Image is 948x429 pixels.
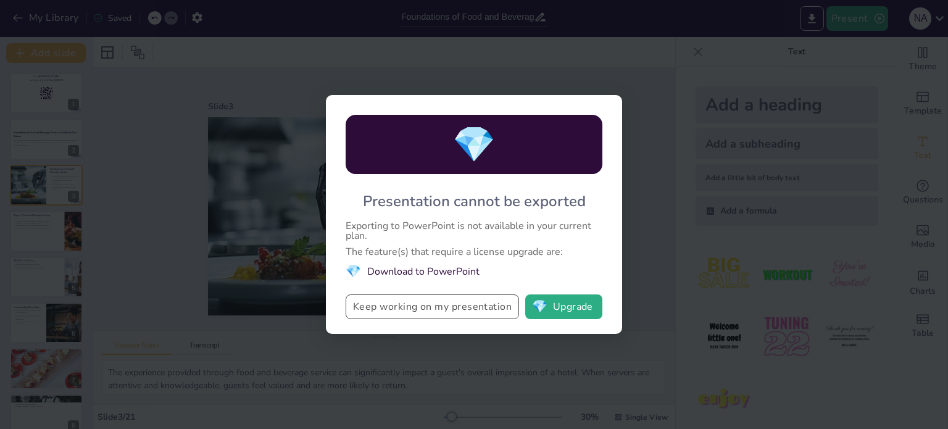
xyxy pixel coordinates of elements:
[346,294,519,319] button: Keep working on my presentation
[346,247,602,257] div: The feature(s) that require a license upgrade are:
[525,294,602,319] button: diamondUpgrade
[346,263,361,280] span: diamond
[363,191,586,211] div: Presentation cannot be exported
[346,263,602,280] li: Download to PowerPoint
[532,301,547,313] span: diamond
[346,221,602,241] div: Exporting to PowerPoint is not available in your current plan.
[452,121,496,169] span: diamond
